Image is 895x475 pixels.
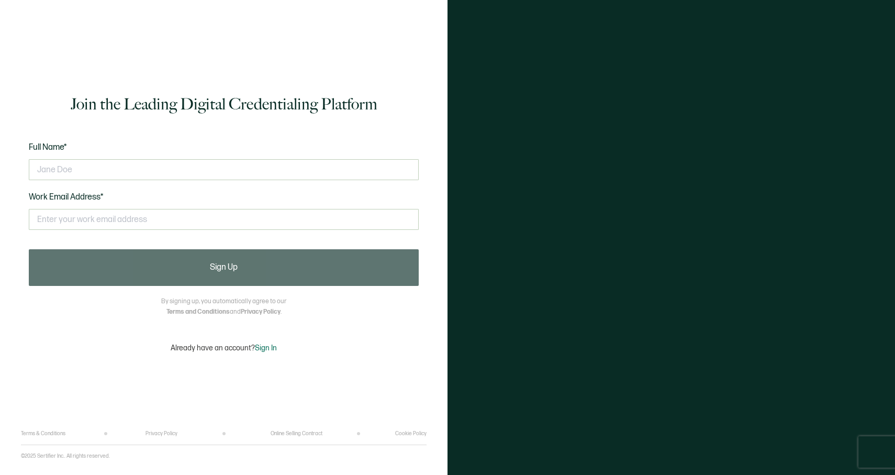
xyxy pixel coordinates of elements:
a: Terms & Conditions [21,430,65,437]
span: Full Name* [29,142,67,152]
p: Already have an account? [171,344,277,352]
a: Cookie Policy [395,430,427,437]
p: By signing up, you automatically agree to our and . [161,296,286,317]
a: Terms and Conditions [166,308,230,316]
p: ©2025 Sertifier Inc.. All rights reserved. [21,453,110,459]
h1: Join the Leading Digital Credentialing Platform [71,94,377,115]
input: Jane Doe [29,159,419,180]
span: Work Email Address* [29,192,104,202]
a: Online Selling Contract [271,430,322,437]
button: Sign Up [29,249,419,286]
a: Privacy Policy [146,430,177,437]
a: Privacy Policy [241,308,281,316]
span: Sign In [255,344,277,352]
span: Sign Up [210,263,238,272]
input: Enter your work email address [29,209,419,230]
